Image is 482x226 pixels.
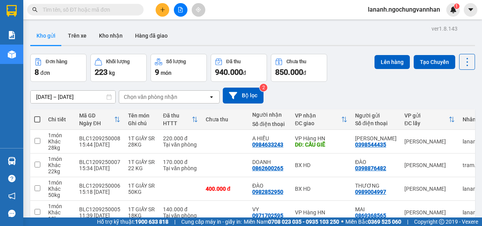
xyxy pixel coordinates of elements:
button: aim [192,3,205,17]
span: đ [303,70,306,76]
input: Tìm tên, số ĐT hoặc mã đơn [43,5,134,14]
div: HTTT [163,120,192,126]
button: file-add [174,3,187,17]
div: VÂN ANH [355,135,397,141]
img: logo-vxr [7,5,17,17]
div: 1 món [48,179,71,186]
div: ĐÀO [252,183,287,189]
span: question-circle [8,175,16,182]
span: món [161,70,172,76]
span: file-add [178,7,183,12]
div: 0982852950 [252,189,283,195]
div: MAI [355,206,397,212]
div: [PERSON_NAME] [404,209,455,216]
div: 170.000 đ [163,159,198,165]
div: 1T GIẤY SR 50KG [128,183,155,195]
span: Miền Bắc [345,217,401,226]
div: 400.000 đ [206,186,244,192]
svg: open [208,94,215,100]
sup: 2 [260,84,267,91]
div: Khác [48,138,71,145]
div: Đã thu [163,112,192,119]
div: 15:44 [DATE] [79,141,120,148]
div: Chi tiết [48,116,71,122]
div: [PERSON_NAME] [404,186,455,192]
span: | [407,217,408,226]
button: Đã thu940.000đ [211,54,267,82]
div: Chưa thu [206,116,244,122]
span: Cung cấp máy in - giấy in: [181,217,242,226]
div: 50 kg [48,192,71,198]
button: Tạo Chuyến [414,55,455,69]
img: solution-icon [8,31,16,39]
button: Khối lượng223kg [90,54,147,82]
div: 0862600265 [252,165,283,171]
span: search [32,7,38,12]
div: [PERSON_NAME] [404,138,455,145]
div: Ghi chú [128,120,155,126]
div: Đơn hàng [46,59,67,64]
div: ĐC lấy [404,120,449,126]
th: Toggle SortBy [159,109,202,130]
div: 1T GIẤY SR 18KG [128,206,155,219]
div: Khác [48,209,71,216]
div: 0989004997 [355,189,386,195]
div: Người nhận [252,112,287,118]
div: DOANH [252,159,287,165]
span: 850.000 [275,67,303,77]
div: [PERSON_NAME] [404,162,455,168]
button: Lên hàng [375,55,410,69]
div: Khối lượng [106,59,130,64]
div: Khác [48,162,71,168]
div: BLC1209250006 [79,183,120,189]
div: Ngày ĐH [79,120,114,126]
div: 0869368565 [355,212,386,219]
div: BX HD [295,186,347,192]
div: Mã GD [79,112,114,119]
input: Select a date range. [31,91,115,103]
button: Chưa thu850.000đ [271,54,327,82]
th: Toggle SortBy [75,109,124,130]
div: Khác [48,186,71,192]
div: Số lượng [166,59,186,64]
div: 0984633243 [252,141,283,148]
div: A HIẾU [252,135,287,141]
div: 1T GIẤY SR 28KG [128,135,155,148]
div: 220.000 đ [163,135,198,141]
span: Miền Nam [244,217,339,226]
div: Chưa thu [286,59,306,64]
div: BLC1209250007 [79,159,120,165]
div: VP nhận [295,112,341,119]
div: VP gửi [404,112,449,119]
span: 940.000 [215,67,243,77]
span: 8 [35,67,39,77]
button: Hàng đã giao [129,26,174,45]
span: aim [196,7,201,12]
div: 0971702595 [252,212,283,219]
span: 9 [155,67,159,77]
button: Kho gửi [30,26,62,45]
div: 140.000 đ [163,206,198,212]
span: | [174,217,175,226]
div: 1T GIẤY SR 22 KG [128,159,155,171]
div: Người gửi [355,112,397,119]
div: VY [252,206,287,212]
div: 15:34 [DATE] [79,165,120,171]
div: Số điện thoại [252,121,287,127]
div: VP Hàng HN [295,135,347,141]
div: 18 kg [48,216,71,222]
span: Hỗ trợ kỹ thuật: [97,217,168,226]
span: caret-down [467,6,474,13]
img: warehouse-icon [8,157,16,165]
button: Kho nhận [93,26,129,45]
div: BLC1209250005 [79,206,120,212]
button: Số lượng9món [151,54,207,82]
div: 22 kg [48,168,71,174]
strong: 0708 023 035 - 0935 103 250 [268,219,339,225]
div: 1 món [48,132,71,138]
div: Tại văn phòng [163,141,198,148]
div: ĐÀO [355,159,397,165]
span: copyright [439,219,444,224]
div: ĐC giao [295,120,341,126]
div: THƯƠNG [355,183,397,189]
